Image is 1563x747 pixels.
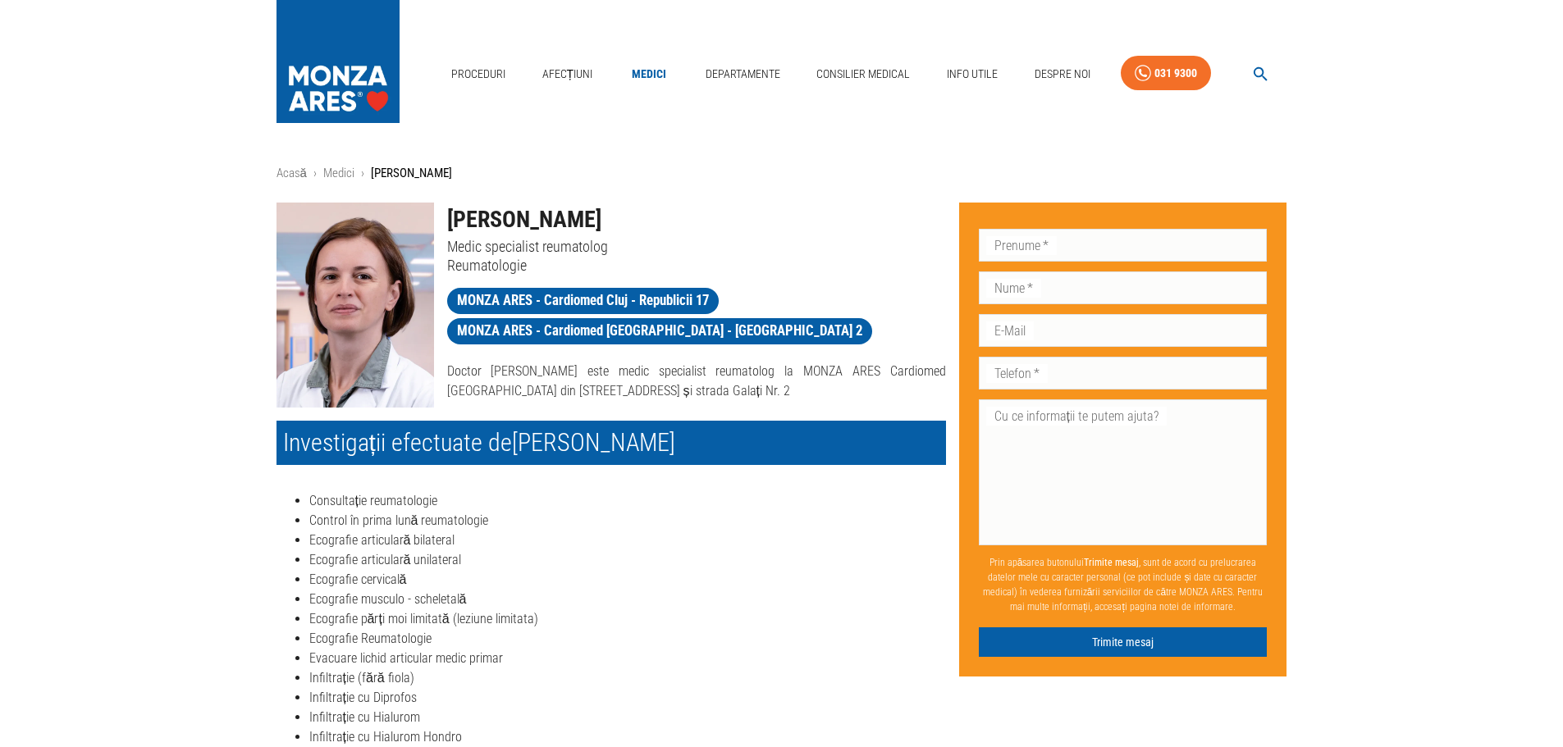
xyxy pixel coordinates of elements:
[309,590,946,609] li: Ecografie musculo - scheletală
[1084,557,1139,568] b: Trimite mesaj
[309,491,946,511] li: Consultație reumatologie
[309,511,946,531] li: Control în prima lună reumatologie
[447,256,946,275] p: Reumatologie
[309,550,946,570] li: Ecografie articulară unilateral
[536,57,600,91] a: Afecțiuni
[979,627,1268,658] button: Trimite mesaj
[309,688,946,708] li: Infiltrație cu Diprofos
[979,549,1268,621] p: Prin apăsarea butonului , sunt de acord cu prelucrarea datelor mele cu caracter personal (ce pot ...
[309,609,946,629] li: Ecografie părți moi limitată (leziune limitata)
[361,164,364,183] li: ›
[309,629,946,649] li: Ecografie Reumatologie
[623,57,675,91] a: Medici
[447,203,946,237] h1: [PERSON_NAME]
[940,57,1004,91] a: Info Utile
[1121,56,1211,91] a: 031 9300
[309,570,946,590] li: Ecografie cervicală
[309,531,946,550] li: Ecografie articulară bilateral
[447,288,719,314] a: MONZA ARES - Cardiomed Cluj - Republicii 17
[447,290,719,311] span: MONZA ARES - Cardiomed Cluj - Republicii 17
[276,166,307,180] a: Acasă
[810,57,916,91] a: Consilier Medical
[699,57,787,91] a: Departamente
[447,237,946,256] p: Medic specialist reumatolog
[371,164,452,183] p: [PERSON_NAME]
[276,203,434,408] img: Dr. Linda Ghib
[309,708,946,727] li: Infiltrație cu Hialurom
[1154,63,1197,84] div: 031 9300
[309,649,946,668] li: Evacuare lichid articular medic primar
[313,164,317,183] li: ›
[445,57,512,91] a: Proceduri
[323,166,354,180] a: Medici
[276,164,1287,183] nav: breadcrumb
[276,421,946,465] h2: Investigații efectuate de [PERSON_NAME]
[309,668,946,688] li: Infiltrație (fără fiola)
[309,727,946,747] li: Infiltrație cu Hialurom Hondro
[1028,57,1097,91] a: Despre Noi
[447,321,872,341] span: MONZA ARES - Cardiomed [GEOGRAPHIC_DATA] - [GEOGRAPHIC_DATA] 2
[447,318,872,344] a: MONZA ARES - Cardiomed [GEOGRAPHIC_DATA] - [GEOGRAPHIC_DATA] 2
[447,362,946,401] p: Doctor [PERSON_NAME] este medic specialist reumatolog la MONZA ARES Cardiomed [GEOGRAPHIC_DATA] d...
